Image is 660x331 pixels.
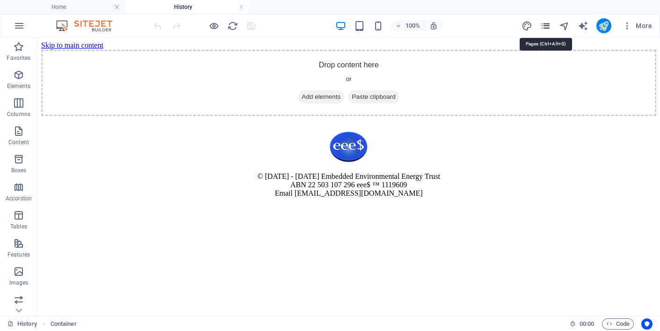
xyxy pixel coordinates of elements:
[7,54,30,62] p: Favorites
[641,318,653,330] button: Usercentrics
[51,318,77,330] nav: breadcrumb
[7,251,30,258] p: Features
[8,139,29,146] p: Content
[405,20,420,31] h6: 100%
[578,21,588,31] i: AI Writer
[570,318,595,330] h6: Session time
[540,20,551,31] button: pages
[586,320,587,327] span: :
[7,318,37,330] a: Click to cancel selection. Double-click to open Pages
[429,22,438,30] i: On resize automatically adjust zoom level to fit chosen device.
[623,21,652,30] span: More
[596,18,611,33] button: publish
[11,167,27,174] p: Boxes
[311,53,362,66] span: Paste clipboard
[559,21,570,31] i: Navigator
[10,223,27,230] p: Tables
[391,20,424,31] button: 100%
[4,4,66,12] a: Skip to main content
[227,20,238,31] button: reload
[606,318,630,330] span: Code
[598,21,609,31] i: Publish
[522,21,532,31] i: Design (Ctrl+Alt+Y)
[261,53,307,66] span: Add elements
[7,110,30,118] p: Columns
[227,21,238,31] i: Reload page
[578,20,589,31] button: text_generator
[9,279,29,287] p: Images
[7,82,31,90] p: Elements
[51,318,77,330] span: Click to select. Double-click to edit
[580,318,594,330] span: 00 00
[6,195,32,202] p: Accordion
[124,2,249,12] h4: History
[602,318,634,330] button: Code
[522,20,533,31] button: design
[619,18,656,33] button: More
[559,20,570,31] button: navigator
[4,12,619,79] div: Drop content here
[54,20,124,31] img: Editor Logo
